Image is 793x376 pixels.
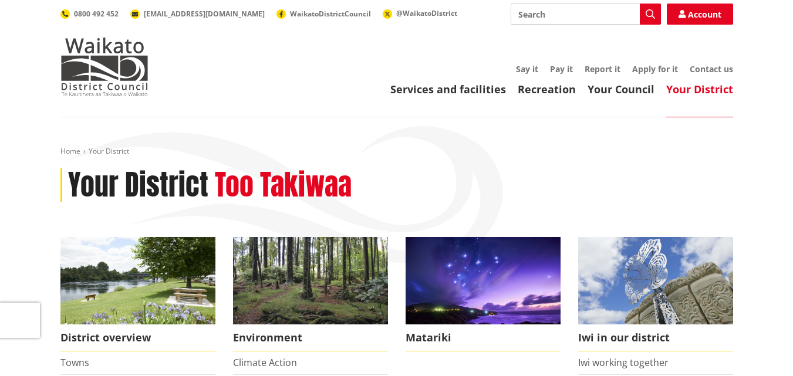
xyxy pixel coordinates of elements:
[383,8,457,18] a: @WaikatoDistrict
[588,82,654,96] a: Your Council
[406,324,561,351] span: Matariki
[74,9,119,19] span: 0800 492 452
[666,82,733,96] a: Your District
[68,168,208,202] h1: Your District
[585,63,620,74] a: Report it
[290,9,371,19] span: WaikatoDistrictCouncil
[60,237,215,324] img: Ngaruawahia 0015
[60,146,80,156] a: Home
[60,324,215,351] span: District overview
[578,356,669,369] a: Iwi working together
[233,356,297,369] a: Climate Action
[396,8,457,18] span: @WaikatoDistrict
[89,146,129,156] span: Your District
[130,9,265,19] a: [EMAIL_ADDRESS][DOMAIN_NAME]
[233,324,388,351] span: Environment
[60,38,149,96] img: Waikato District Council - Te Kaunihera aa Takiwaa o Waikato
[390,82,506,96] a: Services and facilities
[578,324,733,351] span: Iwi in our district
[511,4,661,25] input: Search input
[60,356,89,369] a: Towns
[406,237,561,351] a: Matariki
[550,63,573,74] a: Pay it
[632,63,678,74] a: Apply for it
[233,237,388,324] img: biodiversity- Wright's Bush_16x9 crop
[667,4,733,25] a: Account
[276,9,371,19] a: WaikatoDistrictCouncil
[516,63,538,74] a: Say it
[215,168,352,202] h2: Too Takiwaa
[578,237,733,324] img: Turangawaewae Ngaruawahia
[60,9,119,19] a: 0800 492 452
[690,63,733,74] a: Contact us
[233,237,388,351] a: Environment
[144,9,265,19] span: [EMAIL_ADDRESS][DOMAIN_NAME]
[578,237,733,351] a: Turangawaewae Ngaruawahia Iwi in our district
[60,237,215,351] a: Ngaruawahia 0015 District overview
[518,82,576,96] a: Recreation
[60,147,733,157] nav: breadcrumb
[406,237,561,324] img: Matariki over Whiaangaroa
